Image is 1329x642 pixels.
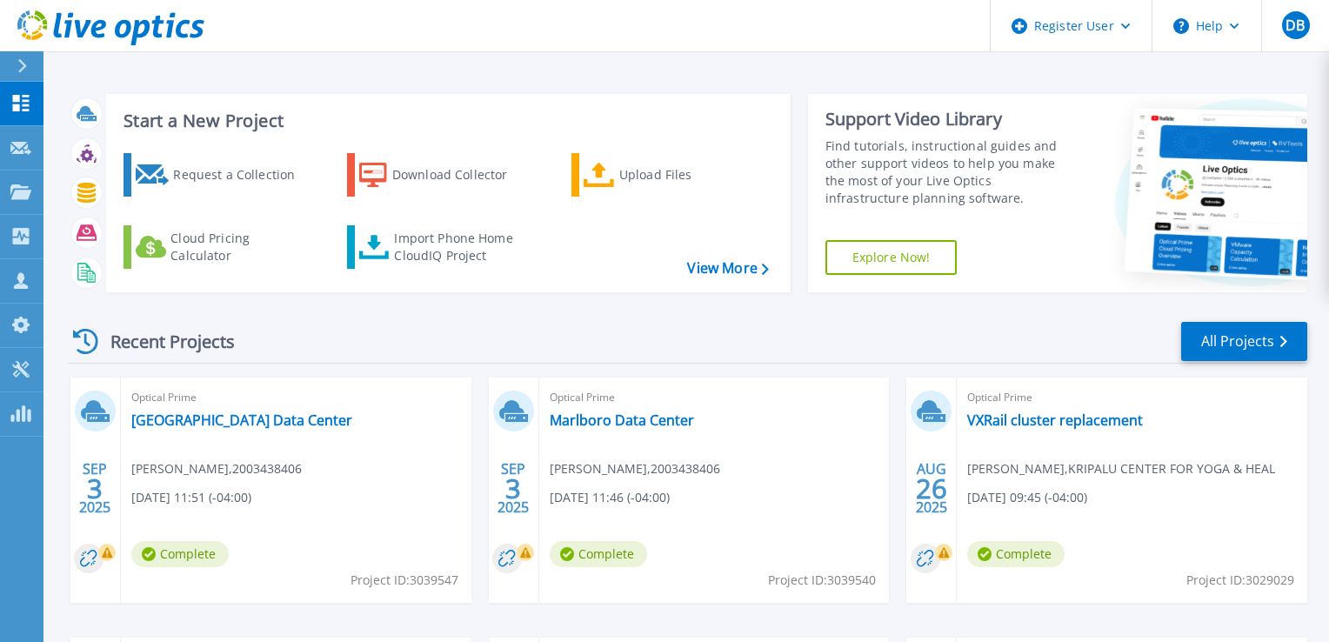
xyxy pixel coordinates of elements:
[78,457,111,520] div: SEP 2025
[131,388,461,407] span: Optical Prime
[124,153,317,197] a: Request a Collection
[825,108,1076,130] div: Support Video Library
[825,240,958,275] a: Explore Now!
[131,541,229,567] span: Complete
[1186,571,1294,590] span: Project ID: 3029029
[550,411,694,429] a: Marlboro Data Center
[967,488,1087,507] span: [DATE] 09:45 (-04:00)
[351,571,458,590] span: Project ID: 3039547
[967,411,1143,429] a: VXRail cluster replacement
[87,481,103,496] span: 3
[173,157,312,192] div: Request a Collection
[967,541,1065,567] span: Complete
[1286,18,1305,32] span: DB
[550,388,879,407] span: Optical Prime
[1181,322,1307,361] a: All Projects
[550,541,647,567] span: Complete
[915,457,948,520] div: AUG 2025
[916,481,947,496] span: 26
[505,481,521,496] span: 3
[392,157,531,192] div: Download Collector
[124,111,768,130] h3: Start a New Project
[967,459,1275,478] span: [PERSON_NAME] , KRIPALU CENTER FOR YOGA & HEAL
[967,388,1297,407] span: Optical Prime
[124,225,317,269] a: Cloud Pricing Calculator
[825,137,1076,207] div: Find tutorials, instructional guides and other support videos to help you make the most of your L...
[497,457,530,520] div: SEP 2025
[131,411,352,429] a: [GEOGRAPHIC_DATA] Data Center
[67,320,258,363] div: Recent Projects
[550,459,720,478] span: [PERSON_NAME] , 2003438406
[687,260,768,277] a: View More
[394,230,530,264] div: Import Phone Home CloudIQ Project
[131,459,302,478] span: [PERSON_NAME] , 2003438406
[347,153,541,197] a: Download Collector
[131,488,251,507] span: [DATE] 11:51 (-04:00)
[768,571,876,590] span: Project ID: 3039540
[619,157,758,192] div: Upload Files
[571,153,765,197] a: Upload Files
[550,488,670,507] span: [DATE] 11:46 (-04:00)
[170,230,310,264] div: Cloud Pricing Calculator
